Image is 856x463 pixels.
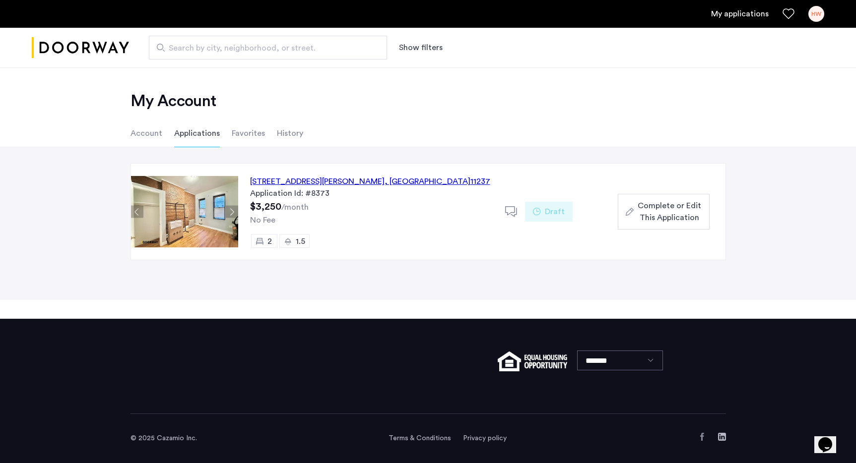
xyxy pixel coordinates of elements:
[277,119,303,147] li: History
[131,91,726,111] h2: My Account
[131,119,162,147] li: Account
[718,433,726,441] a: LinkedIn
[281,203,309,211] sub: /month
[498,351,567,371] img: equal-housing.png
[463,433,507,443] a: Privacy policy
[250,216,275,224] span: No Fee
[149,36,387,59] input: Apartment Search
[250,202,281,212] span: $3,250
[783,8,794,20] a: Favorites
[267,237,272,245] span: 2
[296,237,305,245] span: 1.5
[618,194,709,230] button: button
[250,187,493,199] div: Application Id: #8373
[226,206,238,218] button: Next apartment
[32,29,129,66] img: logo
[32,29,129,66] a: Cazamio logo
[698,433,706,441] a: Facebook
[250,175,490,187] div: [STREET_ADDRESS][PERSON_NAME] 11237
[169,42,359,54] span: Search by city, neighborhood, or street.
[399,42,443,54] button: Show or hide filters
[232,119,265,147] li: Favorites
[814,423,846,453] iframe: chat widget
[131,435,197,442] span: © 2025 Cazamio Inc.
[577,350,663,370] select: Language select
[808,6,824,22] div: HW
[174,119,220,147] li: Applications
[638,200,701,224] span: Complete or Edit This Application
[385,177,470,185] span: , [GEOGRAPHIC_DATA]
[131,176,238,247] img: Apartment photo
[389,433,451,443] a: Terms and conditions
[711,8,769,20] a: My application
[131,206,143,218] button: Previous apartment
[545,206,565,218] span: Draft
